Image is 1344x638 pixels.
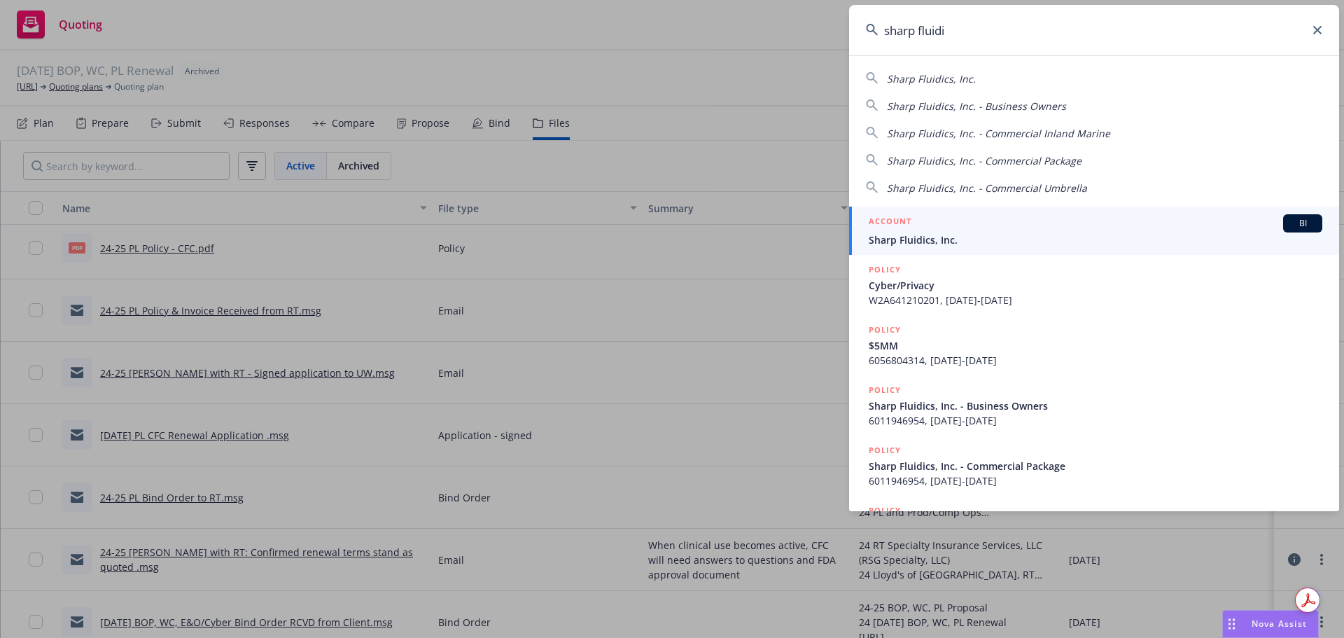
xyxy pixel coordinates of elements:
[869,233,1322,247] span: Sharp Fluidics, Inc.
[887,181,1087,195] span: Sharp Fluidics, Inc. - Commercial Umbrella
[869,278,1322,293] span: Cyber/Privacy
[1289,217,1317,230] span: BI
[887,72,976,85] span: Sharp Fluidics, Inc.
[1223,611,1240,637] div: Drag to move
[849,436,1339,496] a: POLICYSharp Fluidics, Inc. - Commercial Package6011946954, [DATE]-[DATE]
[849,255,1339,315] a: POLICYCyber/PrivacyW2A641210201, [DATE]-[DATE]
[887,99,1066,113] span: Sharp Fluidics, Inc. - Business Owners
[869,323,901,337] h5: POLICY
[869,504,901,518] h5: POLICY
[887,127,1110,140] span: Sharp Fluidics, Inc. - Commercial Inland Marine
[869,338,1322,353] span: $5MM
[849,496,1339,556] a: POLICY
[1252,618,1307,630] span: Nova Assist
[849,375,1339,436] a: POLICYSharp Fluidics, Inc. - Business Owners6011946954, [DATE]-[DATE]
[849,5,1339,55] input: Search...
[869,443,901,457] h5: POLICY
[869,383,901,397] h5: POLICY
[869,459,1322,473] span: Sharp Fluidics, Inc. - Commercial Package
[869,398,1322,413] span: Sharp Fluidics, Inc. - Business Owners
[849,315,1339,375] a: POLICY$5MM6056804314, [DATE]-[DATE]
[887,154,1081,167] span: Sharp Fluidics, Inc. - Commercial Package
[869,214,911,231] h5: ACCOUNT
[1222,610,1319,638] button: Nova Assist
[869,293,1322,307] span: W2A641210201, [DATE]-[DATE]
[869,263,901,277] h5: POLICY
[869,473,1322,488] span: 6011946954, [DATE]-[DATE]
[869,413,1322,428] span: 6011946954, [DATE]-[DATE]
[869,353,1322,368] span: 6056804314, [DATE]-[DATE]
[849,207,1339,255] a: ACCOUNTBISharp Fluidics, Inc.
